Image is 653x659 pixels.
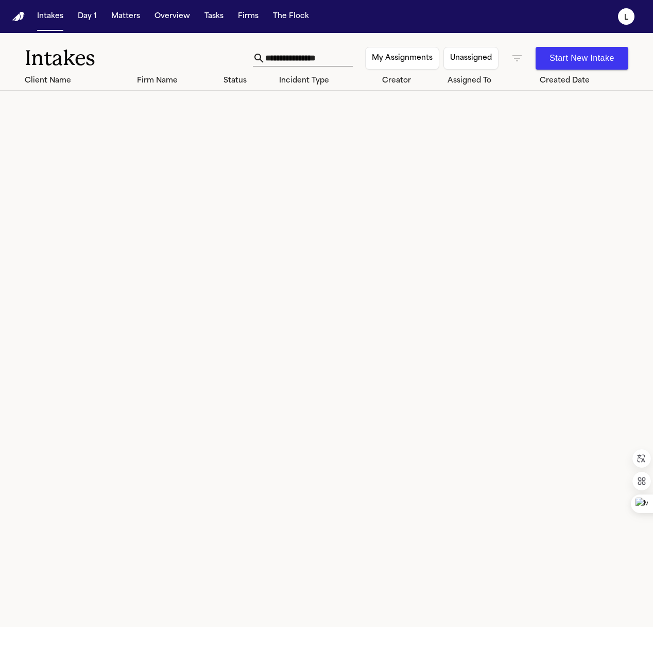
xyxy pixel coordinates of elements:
button: My Assignments [365,47,439,70]
img: Finch Logo [12,12,25,22]
h1: Intakes [25,45,253,71]
div: Firm Name [137,75,215,86]
div: Creator [382,75,439,86]
a: Home [12,12,25,22]
div: Incident Type [279,75,374,86]
button: Intakes [33,7,67,26]
text: L [624,14,628,21]
button: Day 1 [74,7,101,26]
div: Client Name [25,75,129,86]
button: Tasks [200,7,228,26]
div: Created Date [540,75,634,86]
button: The Flock [269,7,313,26]
button: Matters [107,7,144,26]
div: Assigned To [448,75,531,86]
button: Start New Intake [536,47,628,70]
button: Unassigned [443,47,499,70]
button: Overview [150,7,194,26]
div: Status [224,75,271,86]
button: Firms [234,7,263,26]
